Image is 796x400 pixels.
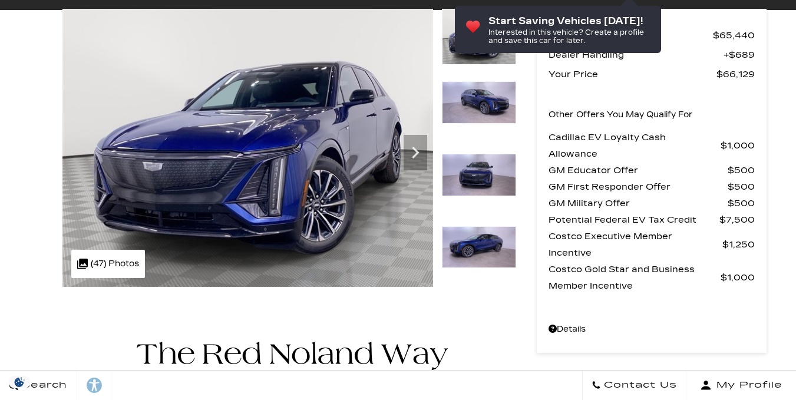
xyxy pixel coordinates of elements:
span: $65,440 [713,27,755,44]
p: Other Offers You May Qualify For [549,107,693,123]
span: $66,129 [716,66,755,82]
span: Costco Gold Star and Business Member Incentive [549,261,721,294]
a: Costco Executive Member Incentive $1,250 [549,228,755,261]
img: New 2025 Opulent Blue Metallic Cadillac Sport 1 image 4 [442,226,516,269]
a: Dealer Handling $689 [549,47,755,63]
img: Opt-Out Icon [6,376,33,388]
a: Contact Us [582,371,686,400]
span: Potential Federal EV Tax Credit [549,211,719,228]
span: $1,000 [721,137,755,154]
a: GM Educator Offer $500 [549,162,755,178]
div: Next [404,135,427,170]
span: $1,250 [722,236,755,253]
img: New 2025 Opulent Blue Metallic Cadillac Sport 1 image 1 [442,9,516,65]
span: MSRP [549,27,713,44]
div: (47) Photos [71,250,145,278]
span: Cadillac EV Loyalty Cash Allowance [549,129,721,162]
a: MSRP $65,440 [549,27,755,44]
a: Your Price $66,129 [549,66,755,82]
a: Details [549,321,755,338]
span: GM Military Offer [549,195,728,211]
a: Potential Federal EV Tax Credit $7,500 [549,211,755,228]
span: $689 [724,47,755,63]
span: My Profile [712,377,782,394]
span: $7,500 [719,211,755,228]
span: Costco Executive Member Incentive [549,228,722,261]
span: $500 [728,178,755,195]
span: Search [18,377,67,394]
a: Costco Gold Star and Business Member Incentive $1,000 [549,261,755,294]
span: Contact Us [601,377,677,394]
img: New 2025 Opulent Blue Metallic Cadillac Sport 1 image 1 [62,9,433,287]
section: Click to Open Cookie Consent Modal [6,376,33,388]
span: Your Price [549,66,716,82]
span: Dealer Handling [549,47,724,63]
a: GM First Responder Offer $500 [549,178,755,195]
span: $500 [728,162,755,178]
span: GM Educator Offer [549,162,728,178]
img: New 2025 Opulent Blue Metallic Cadillac Sport 1 image 3 [442,154,516,196]
button: Open user profile menu [686,371,796,400]
a: Cadillac EV Loyalty Cash Allowance $1,000 [549,129,755,162]
a: GM Military Offer $500 [549,195,755,211]
img: New 2025 Opulent Blue Metallic Cadillac Sport 1 image 2 [442,81,516,124]
span: $500 [728,195,755,211]
span: GM First Responder Offer [549,178,728,195]
span: $1,000 [721,269,755,286]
